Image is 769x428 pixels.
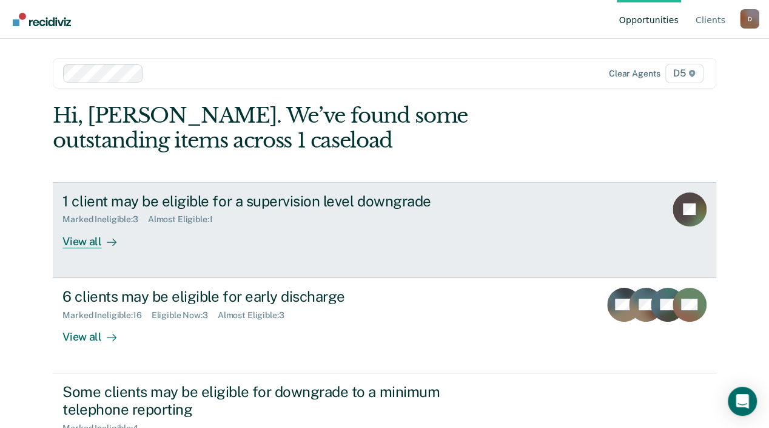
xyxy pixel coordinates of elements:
[218,310,294,321] div: Almost Eligible : 3
[740,9,759,29] button: Profile dropdown button
[740,9,759,29] div: D
[13,13,71,26] img: Recidiviz
[53,103,583,153] div: Hi, [PERSON_NAME]. We’ve found some outstanding items across 1 caseload
[728,387,757,416] div: Open Intercom Messenger
[152,310,218,321] div: Eligible Now : 3
[148,214,223,225] div: Almost Eligible : 1
[62,192,488,210] div: 1 client may be eligible for a supervision level downgrade
[53,278,716,373] a: 6 clients may be eligible for early dischargeMarked Ineligible:16Eligible Now:3Almost Eligible:3V...
[53,182,716,278] a: 1 client may be eligible for a supervision level downgradeMarked Ineligible:3Almost Eligible:1Vie...
[609,69,660,79] div: Clear agents
[62,225,130,248] div: View all
[62,214,147,225] div: Marked Ineligible : 3
[62,310,151,321] div: Marked Ineligible : 16
[665,64,704,83] span: D5
[62,383,488,418] div: Some clients may be eligible for downgrade to a minimum telephone reporting
[62,288,488,305] div: 6 clients may be eligible for early discharge
[62,320,130,344] div: View all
